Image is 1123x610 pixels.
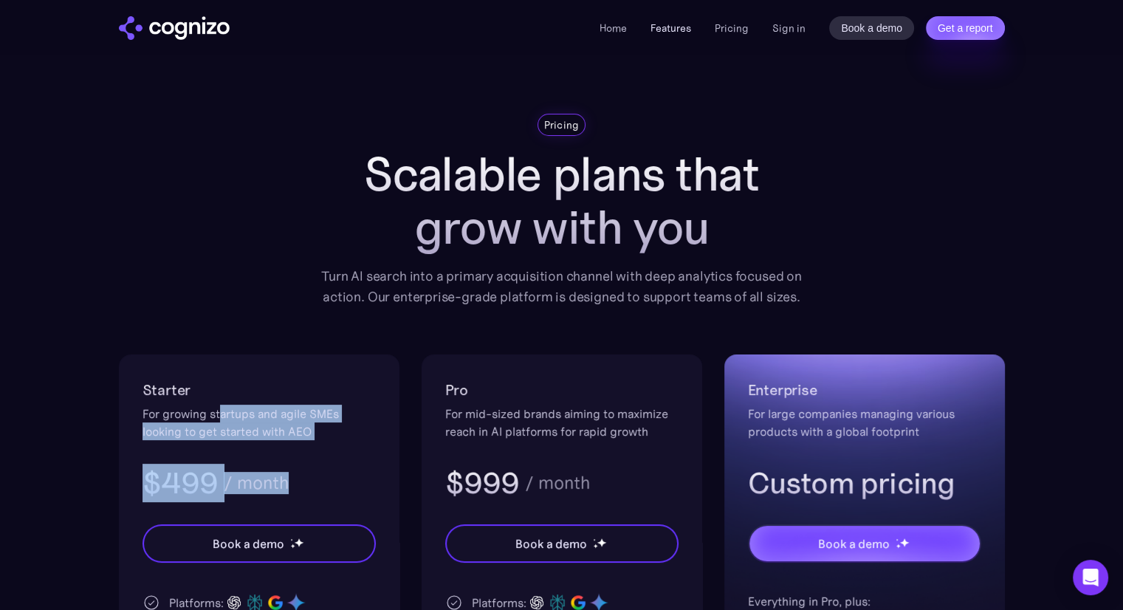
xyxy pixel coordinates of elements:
div: Book a demo [515,535,586,552]
div: Book a demo [818,535,889,552]
img: star [597,538,606,547]
img: cognizo logo [119,16,230,40]
div: For large companies managing various products with a global footprint [748,405,981,440]
a: Get a report [926,16,1005,40]
h1: Scalable plans that grow with you [311,148,813,254]
a: Book a demo [829,16,914,40]
a: Book a demostarstarstar [748,524,981,563]
div: For growing startups and agile SMEs looking to get started with AEO [142,405,376,440]
img: star [896,544,901,549]
div: Everything in Pro, plus: [748,592,981,610]
div: Turn AI search into a primary acquisition channel with deep analytics focused on action. Our ente... [311,266,813,307]
img: star [294,538,303,547]
img: star [290,544,295,549]
a: Book a demostarstarstar [445,524,679,563]
img: star [290,538,292,541]
h2: Starter [142,378,376,402]
img: star [896,538,898,541]
div: Pricing [544,117,580,132]
a: home [119,16,230,40]
div: Book a demo [213,535,284,552]
img: star [593,538,595,541]
a: Sign in [772,19,806,37]
div: / month [224,474,289,492]
a: Home [600,21,627,35]
div: For mid-sized brands aiming to maximize reach in AI platforms for rapid growth [445,405,679,440]
a: Book a demostarstarstar [142,524,376,563]
div: / month [525,474,590,492]
h3: $999 [445,464,520,502]
h3: Custom pricing [748,464,981,502]
h2: Enterprise [748,378,981,402]
a: Features [650,21,691,35]
a: Pricing [715,21,749,35]
img: star [593,544,598,549]
h2: Pro [445,378,679,402]
img: star [899,538,909,547]
div: Open Intercom Messenger [1073,560,1108,595]
h3: $499 [142,464,219,502]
